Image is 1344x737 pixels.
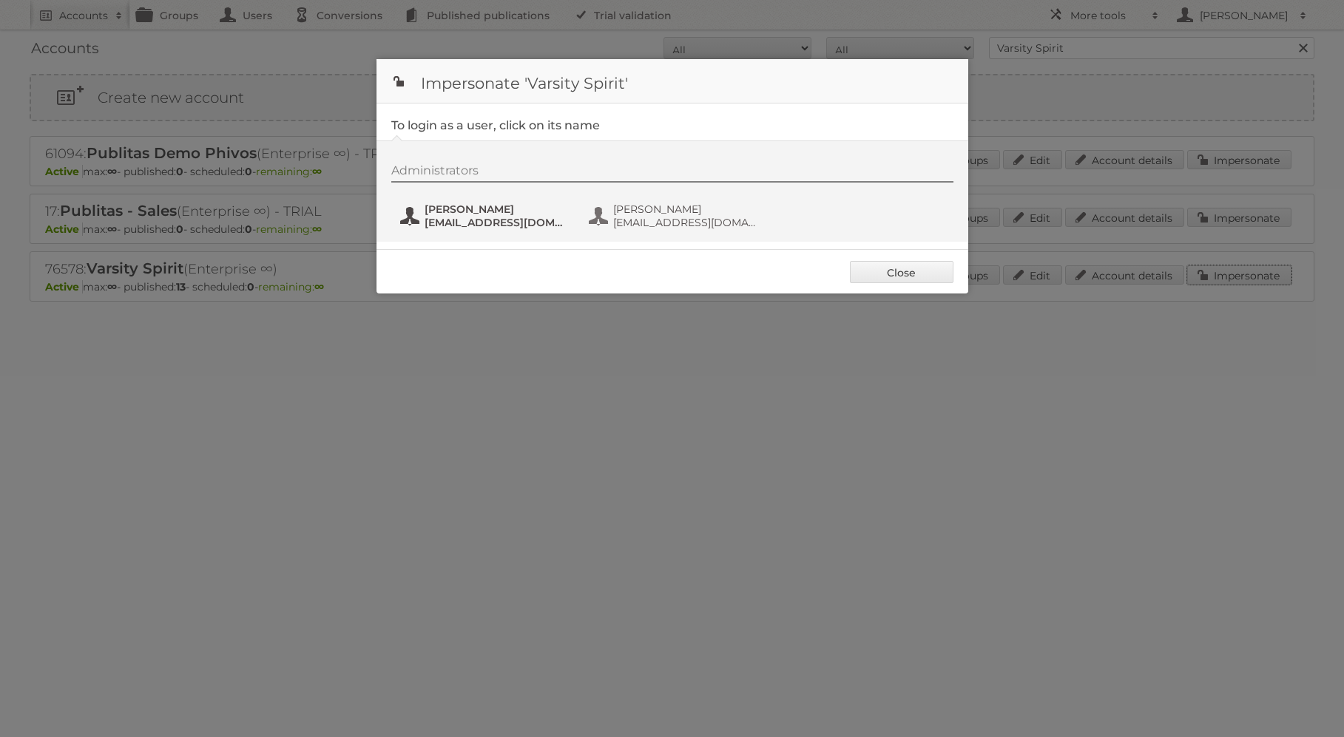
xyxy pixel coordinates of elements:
span: [EMAIL_ADDRESS][DOMAIN_NAME] [425,216,568,229]
span: [EMAIL_ADDRESS][DOMAIN_NAME] [613,216,757,229]
button: [PERSON_NAME] [EMAIL_ADDRESS][DOMAIN_NAME] [587,201,761,231]
span: [PERSON_NAME] [425,203,568,216]
a: Close [850,261,953,283]
legend: To login as a user, click on its name [391,118,600,132]
h1: Impersonate 'Varsity Spirit' [376,59,968,103]
button: [PERSON_NAME] [EMAIL_ADDRESS][DOMAIN_NAME] [399,201,573,231]
div: Administrators [391,163,953,183]
span: [PERSON_NAME] [613,203,757,216]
